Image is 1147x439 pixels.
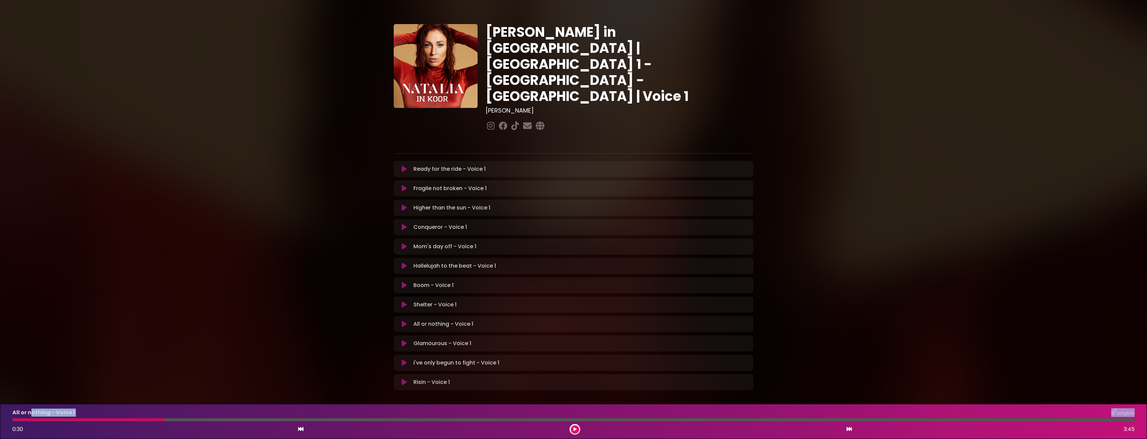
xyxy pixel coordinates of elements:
h1: [PERSON_NAME] in [GEOGRAPHIC_DATA] | [GEOGRAPHIC_DATA] 1 - [GEOGRAPHIC_DATA] - [GEOGRAPHIC_DATA] ... [486,24,753,104]
p: All or nothing - Voice 1 [413,320,473,328]
p: Hallelujah to the beat - Voice 1 [413,262,496,270]
p: Boom - Voice 1 [413,281,454,289]
img: YTVS25JmS9CLUqXqkEhs [394,24,478,108]
p: Mom's day off - Voice 1 [413,243,476,251]
p: Ready for the ride - Voice 1 [413,165,486,173]
p: Risin - Voice 1 [413,378,450,386]
p: Conqueror - Voice 1 [413,223,467,231]
p: Shelter - Voice 1 [413,301,457,309]
p: Higher than the sun - Voice 1 [413,204,490,212]
h3: [PERSON_NAME] [486,107,753,114]
p: Glamourous - Voice 1 [413,339,471,347]
p: I've only begun to fight - Voice 1 [413,359,499,367]
p: All or nothing - Voice 1 [12,409,75,417]
p: Fragile not broken - Voice 1 [413,184,487,192]
img: songbox-logo-white.png [1111,408,1135,417]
